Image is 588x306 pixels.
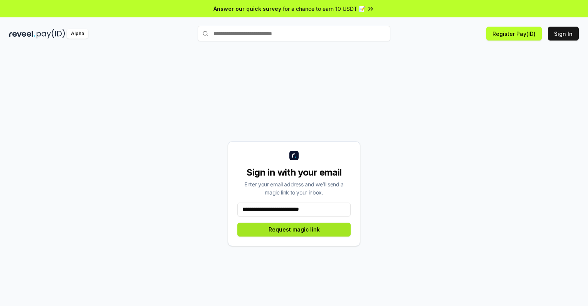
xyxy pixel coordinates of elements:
img: pay_id [37,29,65,39]
button: Register Pay(ID) [486,27,542,41]
div: Enter your email address and we’ll send a magic link to your inbox. [237,180,351,196]
span: Answer our quick survey [213,5,281,13]
button: Sign In [548,27,579,41]
span: for a chance to earn 10 USDT 📝 [283,5,365,13]
div: Alpha [67,29,88,39]
img: logo_small [289,151,299,160]
img: reveel_dark [9,29,35,39]
button: Request magic link [237,223,351,237]
div: Sign in with your email [237,166,351,179]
